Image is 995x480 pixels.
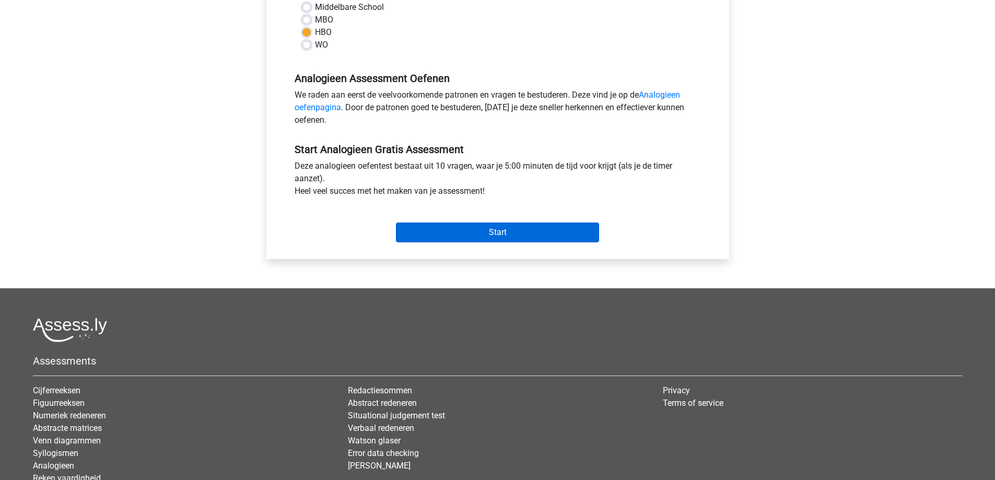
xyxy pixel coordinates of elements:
a: Error data checking [348,448,419,458]
a: Redactiesommen [348,385,412,395]
a: Figuurreeksen [33,398,85,408]
h5: Assessments [33,355,962,367]
a: Abstracte matrices [33,423,102,433]
input: Start [396,223,599,242]
a: Situational judgement test [348,411,445,420]
a: Watson glaser [348,436,401,446]
a: Numeriek redeneren [33,411,106,420]
div: Deze analogieen oefentest bestaat uit 10 vragen, waar je 5:00 minuten de tijd voor krijgt (als je... [287,160,709,202]
label: Middelbare School [315,1,384,14]
h5: Start Analogieen Gratis Assessment [295,143,701,156]
img: Assessly logo [33,318,107,342]
label: MBO [315,14,333,26]
div: We raden aan eerst de veelvoorkomende patronen en vragen te bestuderen. Deze vind je op de . Door... [287,89,709,131]
a: Syllogismen [33,448,78,458]
label: WO [315,39,328,51]
a: Abstract redeneren [348,398,417,408]
a: Terms of service [663,398,723,408]
a: Analogieen [33,461,74,471]
a: Privacy [663,385,690,395]
label: HBO [315,26,332,39]
a: Verbaal redeneren [348,423,414,433]
h5: Analogieen Assessment Oefenen [295,72,701,85]
a: Venn diagrammen [33,436,101,446]
a: [PERSON_NAME] [348,461,411,471]
a: Cijferreeksen [33,385,80,395]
